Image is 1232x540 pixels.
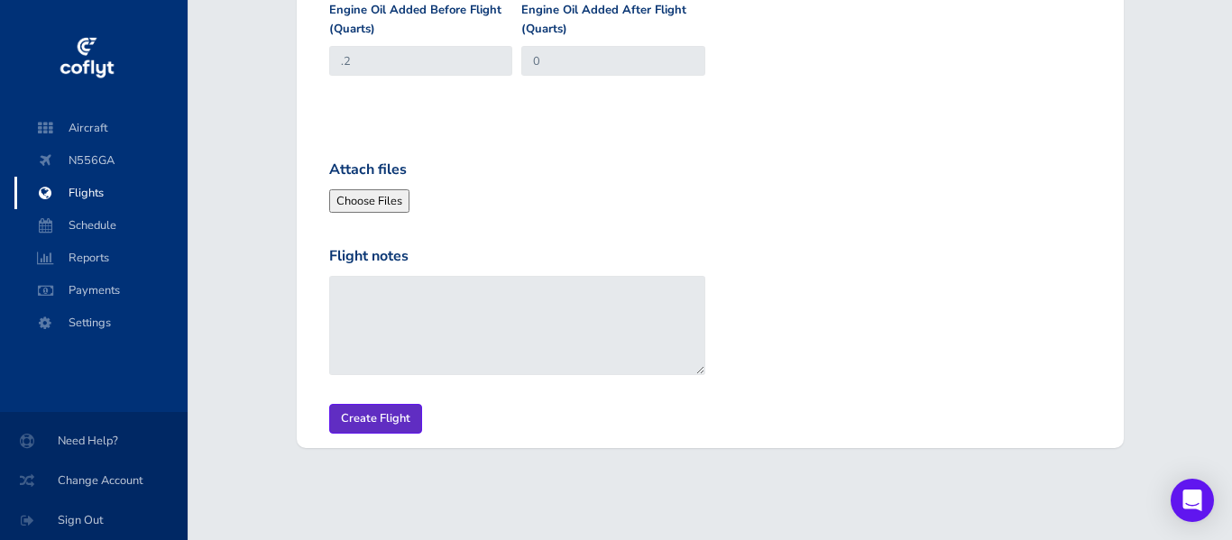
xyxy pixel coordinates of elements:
input: Create Flight [329,404,422,434]
span: N556GA [32,144,170,177]
span: Flights [32,177,170,209]
span: Reports [32,242,170,274]
label: Engine Oil Added Before Flight (Quarts) [329,1,513,39]
label: Attach files [329,159,407,182]
span: Payments [32,274,170,307]
span: Settings [32,307,170,339]
img: coflyt logo [57,32,116,86]
label: Engine Oil Added After Flight (Quarts) [521,1,705,39]
span: Schedule [32,209,170,242]
span: Change Account [22,464,166,497]
span: Aircraft [32,112,170,144]
label: Flight notes [329,245,409,269]
div: Open Intercom Messenger [1171,479,1214,522]
span: Sign Out [22,504,166,536]
span: Need Help? [22,425,166,457]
